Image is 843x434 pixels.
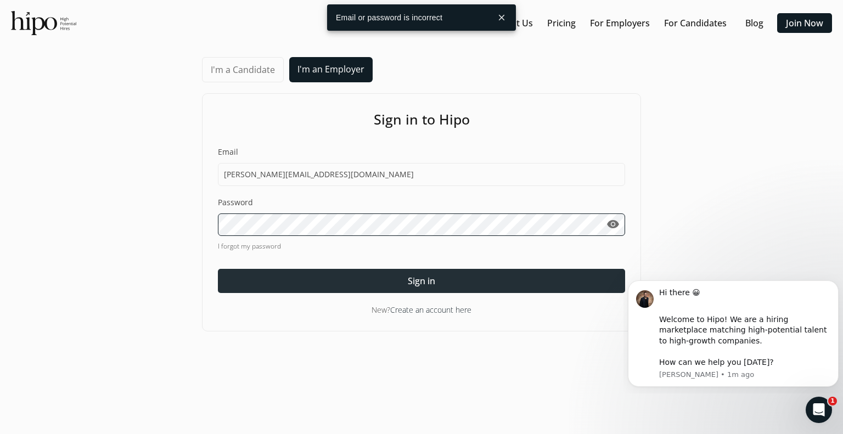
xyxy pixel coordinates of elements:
[218,146,625,157] label: Email
[218,109,625,130] h1: Sign in to Hipo
[11,11,76,35] img: official-logo
[828,397,837,405] span: 1
[600,213,625,236] button: visibility
[806,397,832,423] iframe: Intercom live chat
[218,241,625,251] a: I forgot my password
[664,16,727,30] a: For Candidates
[218,304,625,315] div: New?
[327,4,492,31] div: Email or password is incorrect
[492,8,512,27] button: close
[218,197,625,208] label: Password
[289,57,373,82] a: I'm an Employer
[606,218,620,231] span: visibility
[745,16,763,30] a: Blog
[586,13,654,33] button: For Employers
[590,16,650,30] a: For Employers
[623,270,843,393] iframe: Intercom notifications message
[660,13,731,33] button: For Candidates
[543,13,580,33] button: Pricing
[202,57,284,82] a: I'm a Candidate
[547,16,576,30] a: Pricing
[777,13,832,33] button: Join Now
[737,13,772,33] button: Blog
[218,269,625,293] button: Sign in
[786,16,823,30] a: Join Now
[408,274,435,288] span: Sign in
[390,305,471,315] a: Create an account here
